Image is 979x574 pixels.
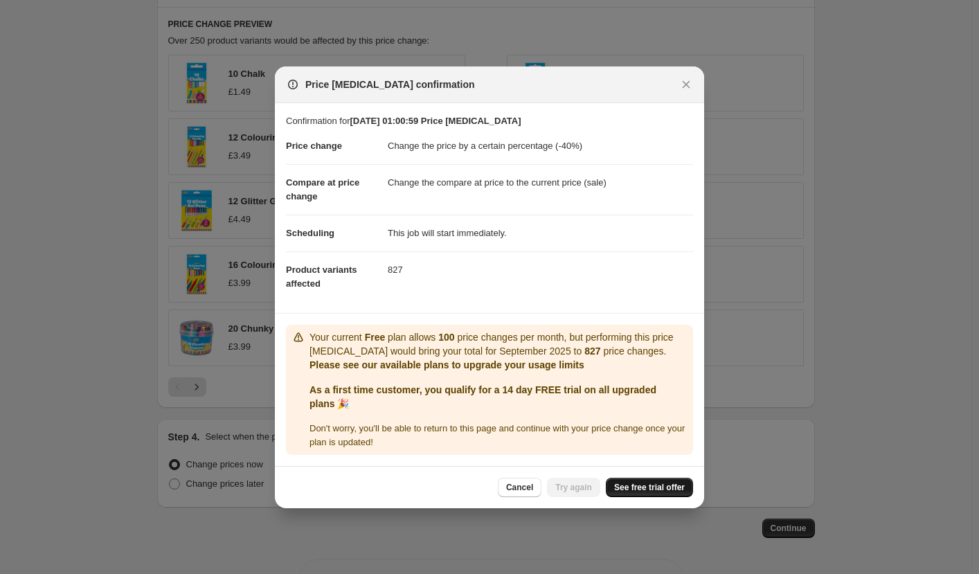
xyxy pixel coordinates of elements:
[350,116,521,126] b: [DATE] 01:00:59 Price [MEDICAL_DATA]
[388,128,693,164] dd: Change the price by a certain percentage (-40%)
[286,114,693,128] p: Confirmation for
[305,78,475,91] span: Price [MEDICAL_DATA] confirmation
[388,215,693,251] dd: This job will start immediately.
[584,346,600,357] b: 827
[438,332,454,343] b: 100
[388,251,693,288] dd: 827
[286,141,342,151] span: Price change
[506,482,533,493] span: Cancel
[498,478,541,497] button: Cancel
[309,358,688,372] p: Please see our available plans to upgrade your usage limits
[365,332,386,343] b: Free
[676,75,696,94] button: Close
[309,330,688,358] p: Your current plan allows price changes per month, but performing this price [MEDICAL_DATA] would ...
[286,264,357,289] span: Product variants affected
[614,482,685,493] span: See free trial offer
[286,228,334,238] span: Scheduling
[286,177,359,201] span: Compare at price change
[606,478,693,497] a: See free trial offer
[309,423,685,447] span: Don ' t worry, you ' ll be able to return to this page and continue with your price change once y...
[309,384,656,409] b: As a first time customer, you qualify for a 14 day FREE trial on all upgraded plans 🎉
[388,164,693,201] dd: Change the compare at price to the current price (sale)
